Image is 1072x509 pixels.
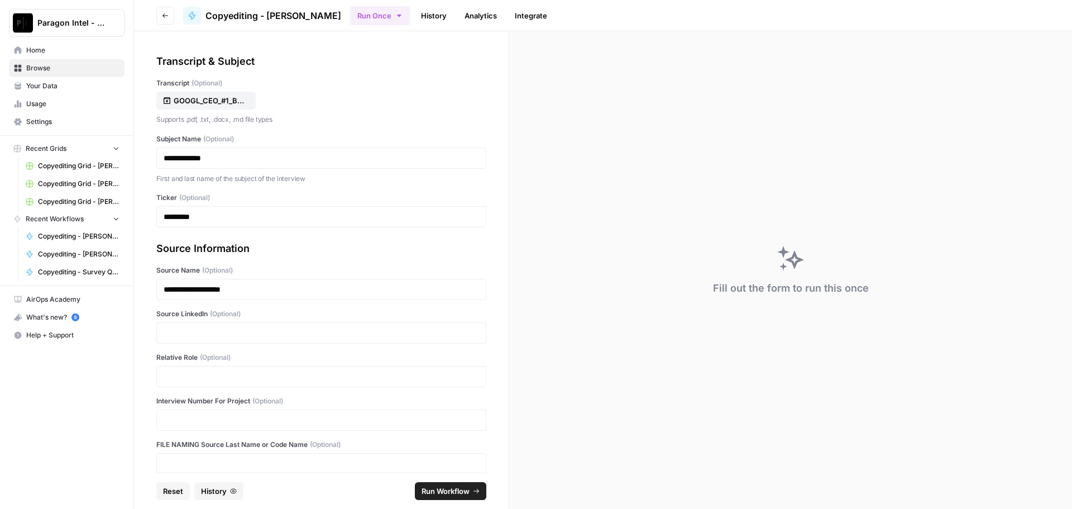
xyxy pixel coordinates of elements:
div: Fill out the form to run this once [713,280,869,296]
span: Copyediting - [PERSON_NAME] [38,249,119,259]
a: Copyediting - [PERSON_NAME] [183,7,341,25]
a: AirOps Academy [9,291,125,308]
a: Your Data [9,77,125,95]
span: Reset [163,486,183,497]
a: Copyediting Grid - [PERSON_NAME] [21,157,125,175]
label: Source Name [156,265,486,275]
img: Paragon Intel - Copyediting Logo [13,13,33,33]
span: AirOps Academy [26,294,119,305]
span: Settings [26,117,119,127]
span: Recent Workflows [26,214,84,224]
label: FILE NAMING Source Last Name or Code Name [156,440,486,450]
a: Browse [9,59,125,77]
span: (Optional) [179,193,210,203]
span: (Optional) [310,440,341,450]
span: (Optional) [202,265,233,275]
button: Run Workflow [415,482,486,500]
button: Help + Support [9,326,125,344]
span: History [201,486,227,497]
a: Analytics [458,7,504,25]
button: History [194,482,243,500]
button: Run Once [350,6,410,25]
label: Subject Name [156,134,486,144]
span: (Optional) [210,309,241,319]
a: Copyediting - [PERSON_NAME] [21,227,125,245]
label: Relative Role [156,353,486,363]
a: Copyediting - Survey Questions - [PERSON_NAME] [21,263,125,281]
span: Copyediting - [PERSON_NAME] [38,231,119,241]
a: 5 [71,313,79,321]
label: Source LinkedIn [156,309,486,319]
p: GOOGL_CEO_#1_Berlin Raw Transcript].docx [174,95,245,106]
button: Recent Workflows [9,211,125,227]
span: Paragon Intel - Copyediting [37,17,105,28]
button: Workspace: Paragon Intel - Copyediting [9,9,125,37]
span: Copyediting Grid - [PERSON_NAME] [38,161,119,171]
span: (Optional) [192,78,222,88]
span: Home [26,45,119,55]
span: (Optional) [203,134,234,144]
label: Interview Number For Project [156,396,486,406]
div: Source Information [156,241,486,256]
span: Copyediting - Survey Questions - [PERSON_NAME] [38,267,119,277]
button: Reset [156,482,190,500]
div: Transcript & Subject [156,54,486,69]
button: GOOGL_CEO_#1_Berlin Raw Transcript].docx [156,92,256,110]
span: Usage [26,99,119,109]
span: Recent Grids [26,144,66,154]
span: (Optional) [200,353,231,363]
span: Your Data [26,81,119,91]
a: Usage [9,95,125,113]
span: Run Workflow [422,486,470,497]
p: Supports .pdf, .txt, .docx, .md file types [156,114,486,125]
a: Home [9,41,125,59]
button: Recent Grids [9,140,125,157]
a: Copyediting Grid - [PERSON_NAME] [21,175,125,193]
span: Browse [26,63,119,73]
label: Transcript [156,78,486,88]
span: Copyediting Grid - [PERSON_NAME] [38,197,119,207]
a: History [414,7,453,25]
span: Copyediting - [PERSON_NAME] [205,9,341,22]
div: What's new? [9,309,124,326]
a: Copyediting Grid - [PERSON_NAME] [21,193,125,211]
a: Integrate [508,7,554,25]
text: 5 [74,315,76,320]
button: What's new? 5 [9,308,125,326]
label: Ticker [156,193,486,203]
span: (Optional) [252,396,283,406]
span: Copyediting Grid - [PERSON_NAME] [38,179,119,189]
p: First and last name of the subject of the interview [156,173,486,184]
a: Copyediting - [PERSON_NAME] [21,245,125,263]
a: Settings [9,113,125,131]
span: Help + Support [26,330,119,340]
